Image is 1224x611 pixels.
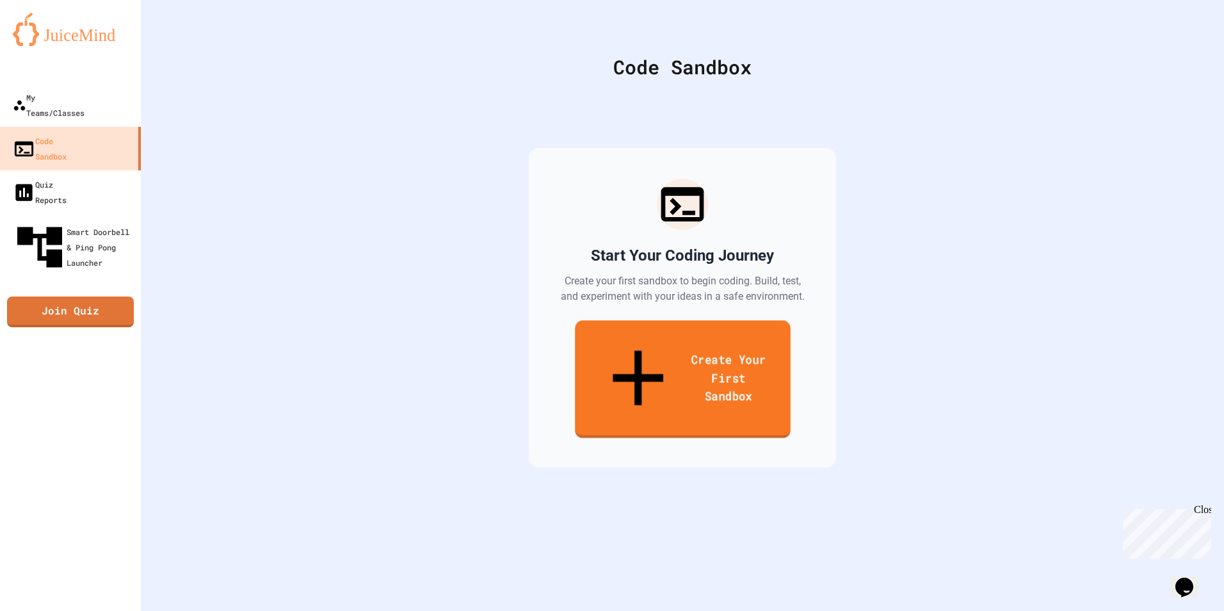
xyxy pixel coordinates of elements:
div: Code Sandbox [13,133,67,164]
p: Create your first sandbox to begin coding. Build, test, and experiment with your ideas in a safe ... [560,273,805,304]
div: Smart Doorbell & Ping Pong Launcher [13,220,136,274]
iframe: chat widget [1170,560,1211,598]
a: Join Quiz [7,297,134,327]
div: Quiz Reports [13,177,67,208]
div: Chat with us now!Close [5,5,88,81]
a: Create Your First Sandbox [575,320,791,438]
div: Code Sandbox [173,53,1192,81]
img: logo-orange.svg [13,13,128,46]
div: My Teams/Classes [13,90,85,120]
iframe: chat widget [1118,504,1211,558]
h2: Start Your Coding Journey [591,245,774,266]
